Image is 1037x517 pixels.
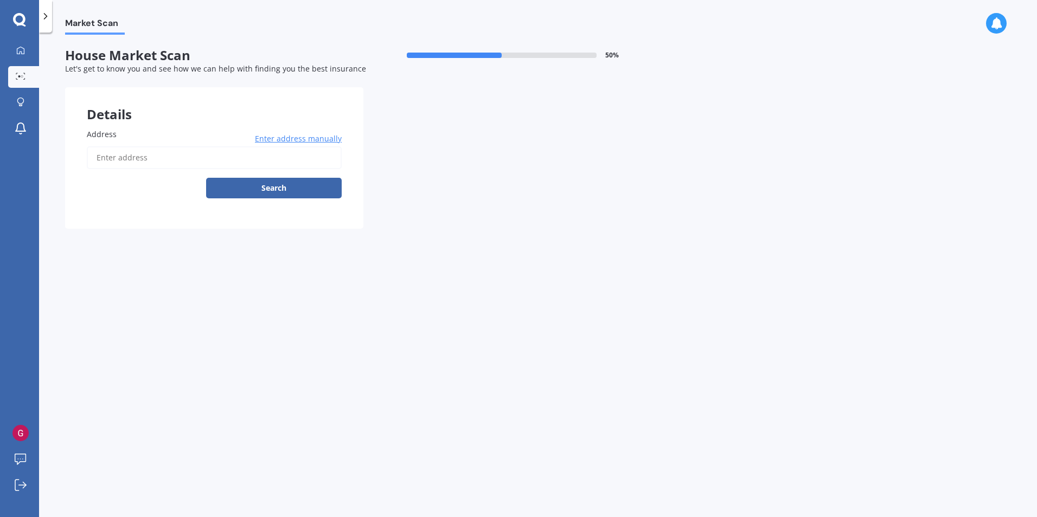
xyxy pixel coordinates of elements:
[605,51,619,59] span: 50 %
[65,63,366,74] span: Let's get to know you and see how we can help with finding you the best insurance
[65,18,125,33] span: Market Scan
[12,425,29,441] img: ACg8ocJWOUgmJhx8NpMh7kDX70Dbl0iLoZ-xsDNJf75FxDROqK_Spg=s96-c
[65,48,363,63] span: House Market Scan
[255,133,342,144] span: Enter address manually
[87,146,342,169] input: Enter address
[87,129,117,139] span: Address
[206,178,342,198] button: Search
[65,87,363,120] div: Details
